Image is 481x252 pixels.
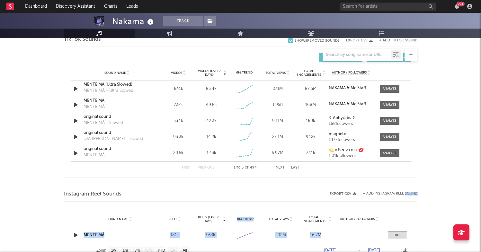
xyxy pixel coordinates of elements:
a: MENTE MÁ [84,98,151,104]
span: of [245,166,249,169]
div: MENTE MÁ - Ultra Slowed [84,88,133,94]
div: 732k [164,102,193,108]
span: Reels (last 7 days) [194,215,222,223]
button: 99+ [455,4,459,9]
div: 42.3k [206,118,217,124]
span: Instagram Reel Sounds [64,190,121,198]
div: 87.5M [296,86,325,92]
a: 💫 ᴋꫝɴɪᴢ ᴇᴅɪᴛ 💋 [329,148,373,152]
button: Next [276,166,285,169]
a: NAKAMA & Mc Staff [329,102,373,107]
div: 942k [296,134,325,140]
div: 292M [264,232,297,239]
div: Show 5 Removed Sounds [295,39,340,43]
span: TikTok Sounds [64,36,101,43]
a: MENTE MÁ [84,233,104,237]
div: MENTE MÁ [84,152,105,159]
div: 641k [164,86,193,92]
strong: NAKAMA & Mc Staff [329,102,366,106]
span: Total Engagements [296,69,322,77]
div: 168M [296,102,325,108]
div: 6M Trend [229,217,262,222]
div: 6.97M [263,150,292,156]
div: + Add Instagram Reel Sound [356,192,417,196]
span: Videos [171,71,182,75]
a: MENTE MÁ (Ultra Slowed) [84,82,151,88]
div: 1 5 494 [227,164,263,172]
span: to [236,166,240,169]
button: First [182,166,191,169]
div: MENTE MÁ [84,104,105,110]
div: 341k [296,150,325,156]
a: original sound [84,146,151,152]
a: original sound [84,114,151,120]
div: Nakama [112,16,155,27]
div: 49.8k [206,102,217,108]
div: 6M Trend [229,70,259,75]
div: 12.3k [207,150,216,156]
div: 3.63k [194,232,226,239]
div: 1.01k followers [329,154,373,158]
a: magneto [329,132,373,136]
button: Export CSV [346,39,373,42]
button: Last [291,166,299,169]
button: Export CSV [330,192,356,196]
strong: magneto [329,132,346,136]
div: 1.95B [263,102,292,108]
div: DIA [PERSON_NAME] - Slowed [84,136,143,142]
div: 27.1M [263,134,292,140]
span: Videos (last 7 days) [196,69,222,77]
span: Total Plays [269,217,289,221]
span: Sound Name [107,217,128,221]
div: 9.11M [263,118,292,124]
div: 83.4k [206,86,217,92]
span: Total Views [265,71,286,75]
div: 99 + [457,2,465,6]
div: MENTE MÁ - Slowed [84,120,123,126]
strong: 💫 ᴋꫝɴɪᴢ ᴇᴅɪᴛ 💋 [329,148,364,152]
div: 14.2k [206,134,216,140]
div: 147k followers [329,138,373,142]
div: 53.1k [164,118,193,124]
div: 160k [296,118,325,124]
span: Author / Followers [332,71,367,75]
input: Search by song name or URL [323,52,391,57]
a: 𖣂-Abby/abs-𖣂 [329,116,373,120]
button: + Add Instagram Reel Sound [363,192,417,196]
a: NAKAMA & Mc Staff [329,86,373,91]
div: 16.7M [300,232,332,239]
button: Track [163,16,203,26]
span: Author / Followers [340,217,375,221]
div: 181k [159,232,191,239]
button: Previous [198,166,215,169]
span: Total Engagements [300,215,328,223]
div: 93.3k [164,134,193,140]
div: 168 followers [329,122,373,126]
span: Reels [168,217,177,221]
span: Sound Name [104,71,126,75]
div: 20.5k [164,150,193,156]
button: + Add TikTok Sound [373,39,417,42]
strong: NAKAMA & Mc Staff [329,86,366,90]
a: original sound [84,130,151,136]
button: + Add TikTok Sound [379,39,417,42]
strong: 𖣂-Abby/abs-𖣂 [329,116,355,120]
div: 871M [263,86,292,92]
input: Search for artists [340,3,436,11]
